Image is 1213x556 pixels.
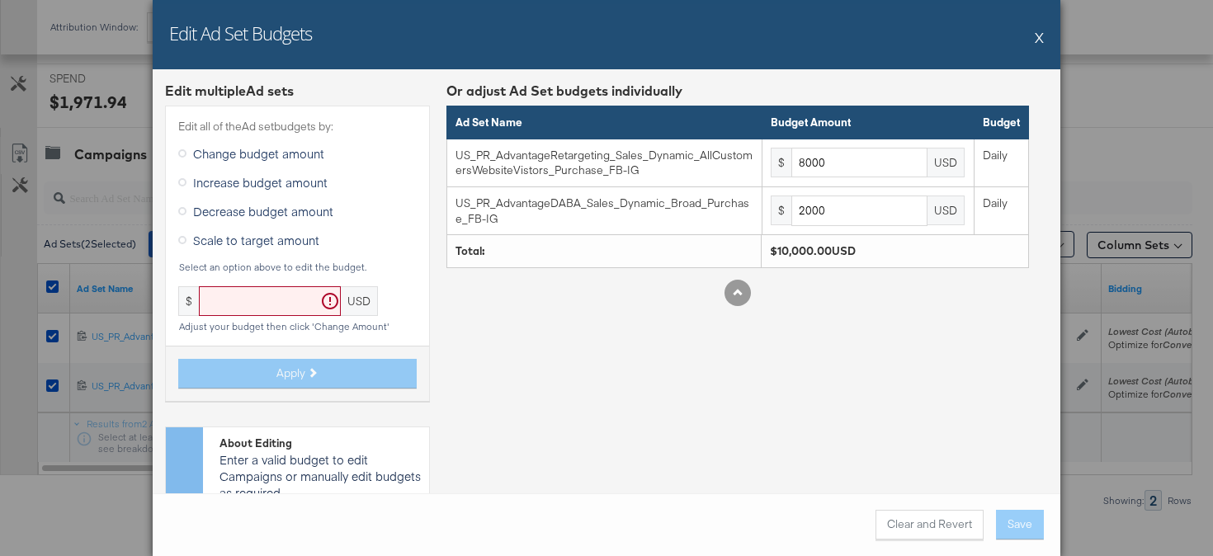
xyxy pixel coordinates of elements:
td: Daily [974,139,1028,186]
p: Enter a valid budget to edit Campaigns or manually edit budgets as required. [219,451,421,501]
th: Budget [974,106,1028,139]
div: $ [771,196,791,225]
button: Clear and Revert [876,510,984,540]
div: Adjust your budget then click 'Change Amount' [178,321,417,332]
span: Increase budget amount [193,174,328,191]
div: About Editing [219,436,421,451]
span: Change budget amount [193,145,324,162]
div: US_PR_AdvantageDABA_Sales_Dynamic_Broad_Purchase_FB-IG [455,196,753,226]
th: Ad Set Name [447,106,762,139]
div: $ [771,148,791,177]
div: USD [927,148,965,177]
button: X [1035,21,1044,54]
div: US_PR_AdvantageRetargeting_Sales_Dynamic_AllCustomersWebsiteVistors_Purchase_FB-IG [455,148,753,178]
div: Total: [455,243,753,259]
div: Or adjust Ad Set budgets individually [446,82,1029,101]
div: $10,000.00USD [770,243,1020,259]
div: $ [178,286,199,316]
div: USD [341,286,378,316]
span: Scale to target amount [193,232,319,248]
th: Budget Amount [762,106,975,139]
span: Decrease budget amount [193,203,333,219]
div: USD [927,196,965,225]
label: Edit all of the Ad set budgets by: [178,119,417,134]
h2: Edit Ad Set Budgets [169,21,312,45]
div: Edit multiple Ad set s [165,82,430,101]
div: Select an option above to edit the budget. [178,262,417,273]
td: Daily [974,187,1028,235]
